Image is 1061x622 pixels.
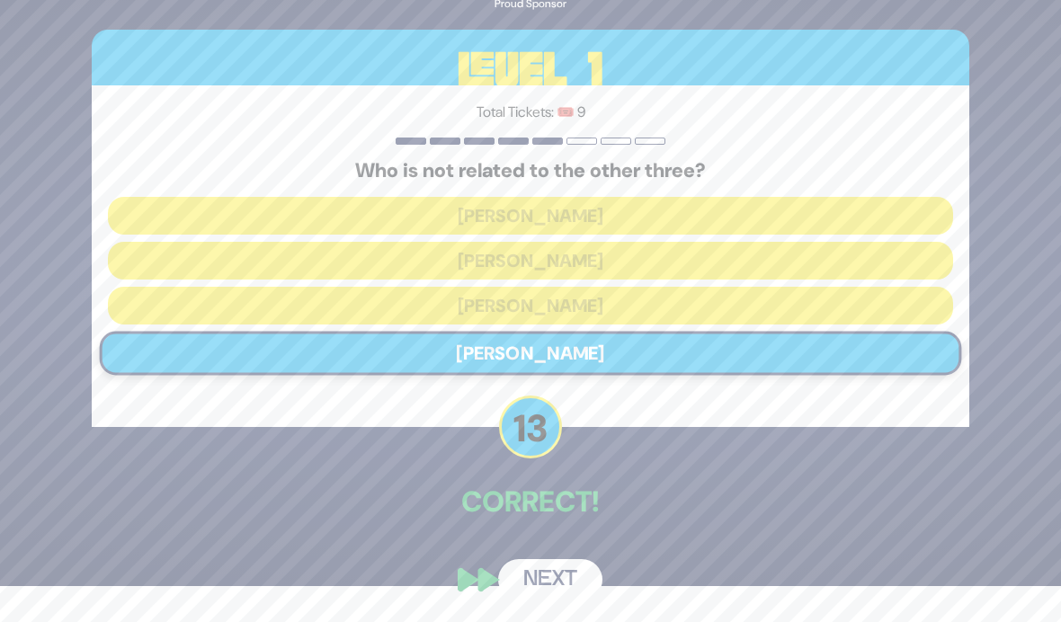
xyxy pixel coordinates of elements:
p: Correct! [92,480,969,523]
h5: Who is not related to the other three? [108,159,953,182]
button: Next [498,559,602,600]
button: [PERSON_NAME] [108,197,953,235]
p: Total Tickets: 🎟️ 9 [108,102,953,123]
p: 13 [499,395,562,458]
button: [PERSON_NAME] [108,287,953,324]
h3: Level 1 [92,30,969,111]
button: [PERSON_NAME] [108,242,953,280]
button: [PERSON_NAME] [100,332,962,376]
